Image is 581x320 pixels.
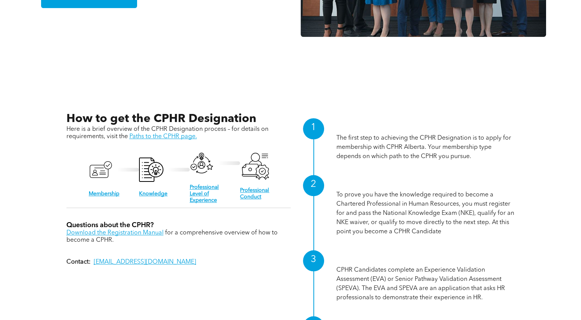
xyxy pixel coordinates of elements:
span: Questions about the CPHR? [66,222,154,229]
a: Membership [89,191,119,196]
h1: Membership [336,122,515,134]
a: Professional Level of Experience [190,185,219,203]
a: [EMAIL_ADDRESS][DOMAIN_NAME] [94,259,196,265]
a: Download the Registration Manual [66,230,164,236]
div: 2 [303,175,324,196]
span: Here is a brief overview of the CPHR Designation process – for details on requirements, visit the [66,126,268,140]
a: Professional Conduct [240,188,269,200]
h1: Professional Level of Experience [336,254,515,266]
p: CPHR Candidates complete an Experience Validation Assessment (EVA) or Senior Pathway Validation A... [336,266,515,302]
div: 1 [303,118,324,139]
p: The first step to achieving the CPHR Designation is to apply for membership with CPHR Alberta. Yo... [336,134,515,161]
h1: Knowledge [336,178,515,190]
a: Paths to the CPHR page. [129,134,197,140]
div: 3 [303,250,324,271]
strong: Contact: [66,259,91,265]
span: for a comprehensive overview of how to become a CPHR. [66,230,278,243]
span: How to get the CPHR Designation [66,113,256,125]
p: To prove you have the knowledge required to become a Chartered Professional in Human Resources, y... [336,190,515,236]
a: Knowledge [139,191,167,196]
